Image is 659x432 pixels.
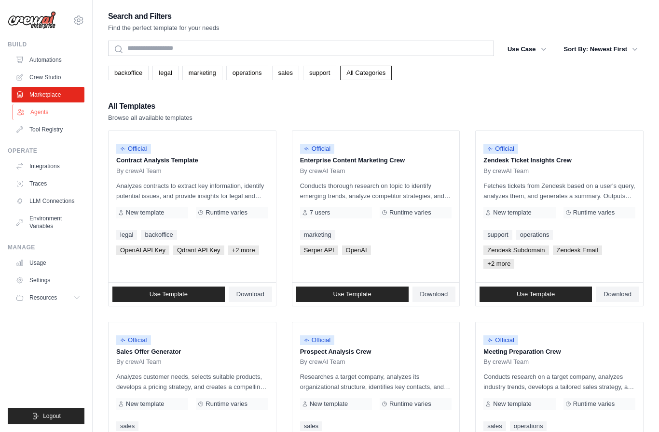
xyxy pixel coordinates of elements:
span: Runtime varies [573,400,615,408]
a: backoffice [141,230,177,240]
p: Researches a target company, analyzes its organizational structure, identifies key contacts, and ... [300,372,452,392]
span: Use Template [517,290,555,298]
img: Logo [8,11,56,29]
a: Settings [12,273,84,288]
a: Use Template [296,287,409,302]
span: Official [116,335,151,345]
p: Conducts thorough research on topic to identify emerging trends, analyze competitor strategies, a... [300,181,452,201]
a: Environment Variables [12,211,84,234]
span: Qdrant API Key [173,245,224,255]
a: marketing [300,230,335,240]
a: Use Template [112,287,225,302]
span: OpenAI API Key [116,245,169,255]
p: Enterprise Content Marketing Crew [300,156,452,165]
span: Runtime varies [206,400,247,408]
a: Agents [13,104,85,120]
span: Runtime varies [389,400,431,408]
a: Download [412,287,456,302]
h2: Search and Filters [108,10,220,23]
span: Zendesk Email [553,245,602,255]
a: Traces [12,176,84,191]
p: Fetches tickets from Zendesk based on a user's query, analyzes them, and generates a summary. Out... [483,181,635,201]
button: Resources [12,290,84,305]
a: backoffice [108,66,149,80]
span: Official [483,335,518,345]
a: Tool Registry [12,122,84,137]
span: Runtime varies [206,209,247,216]
a: sales [300,421,322,431]
span: 7 users [310,209,330,216]
div: Build [8,41,84,48]
p: Analyzes contracts to extract key information, identify potential issues, and provide insights fo... [116,181,268,201]
a: operations [226,66,268,80]
a: LLM Connections [12,193,84,209]
span: OpenAI [342,245,371,255]
span: Use Template [150,290,188,298]
a: Marketplace [12,87,84,102]
a: Integrations [12,158,84,174]
a: marketing [182,66,222,80]
h2: All Templates [108,100,192,113]
a: sales [272,66,299,80]
span: New template [126,209,164,216]
span: By crewAI Team [300,358,345,366]
a: Download [229,287,272,302]
p: Meeting Preparation Crew [483,347,635,357]
span: By crewAI Team [483,358,529,366]
span: Runtime varies [389,209,431,216]
a: legal [152,66,178,80]
a: Download [596,287,639,302]
span: Serper API [300,245,338,255]
span: Use Template [333,290,371,298]
span: New template [493,209,531,216]
span: New template [493,400,531,408]
button: Logout [8,408,84,424]
p: Conducts research on a target company, analyzes industry trends, develops a tailored sales strate... [483,372,635,392]
span: By crewAI Team [483,167,529,175]
span: Official [116,144,151,154]
span: +2 more [228,245,259,255]
span: Runtime varies [573,209,615,216]
a: Use Template [480,287,592,302]
a: legal [116,230,137,240]
p: Browse all available templates [108,113,192,123]
a: Usage [12,255,84,271]
a: support [483,230,512,240]
span: Official [300,144,335,154]
p: Sales Offer Generator [116,347,268,357]
span: Download [420,290,448,298]
span: By crewAI Team [300,167,345,175]
span: Logout [43,412,61,420]
a: operations [516,230,553,240]
span: New template [310,400,348,408]
span: Resources [29,294,57,302]
span: Download [604,290,632,298]
a: Automations [12,52,84,68]
div: Manage [8,244,84,251]
a: All Categories [340,66,392,80]
a: support [303,66,336,80]
span: +2 more [483,259,514,269]
span: By crewAI Team [116,358,162,366]
a: operations [510,421,547,431]
span: Zendesk Subdomain [483,245,549,255]
span: Download [236,290,264,298]
span: New template [126,400,164,408]
span: Official [483,144,518,154]
div: Operate [8,147,84,155]
p: Zendesk Ticket Insights Crew [483,156,635,165]
button: Use Case [502,41,552,58]
a: Crew Studio [12,70,84,85]
span: By crewAI Team [116,167,162,175]
button: Sort By: Newest First [558,41,644,58]
a: sales [116,421,138,431]
p: Prospect Analysis Crew [300,347,452,357]
p: Contract Analysis Template [116,156,268,165]
p: Find the perfect template for your needs [108,23,220,33]
span: Official [300,335,335,345]
a: sales [483,421,506,431]
p: Analyzes customer needs, selects suitable products, develops a pricing strategy, and creates a co... [116,372,268,392]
